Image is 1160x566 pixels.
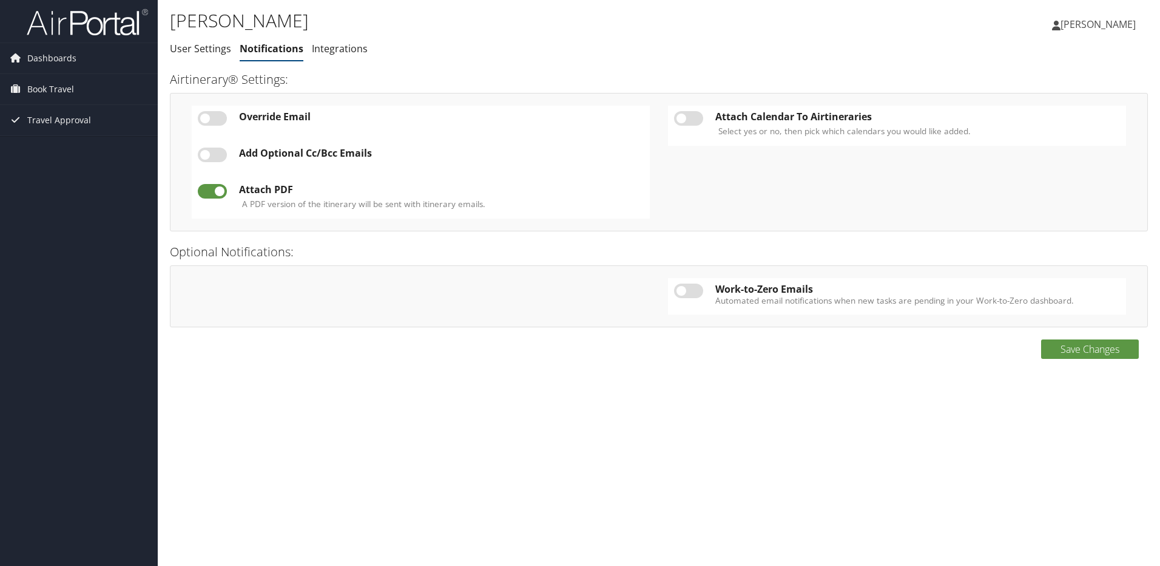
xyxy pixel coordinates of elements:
a: Notifications [240,42,303,55]
div: Attach Calendar To Airtineraries [715,111,1120,122]
div: Override Email [239,111,644,122]
a: Integrations [312,42,368,55]
img: airportal-logo.png [27,8,148,36]
label: Automated email notifications when new tasks are pending in your Work-to-Zero dashboard. [715,295,1120,307]
div: Add Optional Cc/Bcc Emails [239,148,644,159]
span: [PERSON_NAME] [1061,18,1136,31]
div: Attach PDF [239,184,644,195]
h3: Optional Notifications: [170,244,1148,261]
span: Travel Approval [27,105,91,135]
h1: [PERSON_NAME] [170,8,822,33]
div: Work-to-Zero Emails [715,284,1120,295]
h3: Airtinerary® Settings: [170,71,1148,88]
a: [PERSON_NAME] [1052,6,1148,43]
span: Book Travel [27,74,74,104]
a: User Settings [170,42,231,55]
label: Select yes or no, then pick which calendars you would like added. [718,125,971,137]
button: Save Changes [1041,339,1139,359]
label: A PDF version of the itinerary will be sent with itinerary emails. [242,198,485,210]
span: Dashboards [27,43,76,73]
